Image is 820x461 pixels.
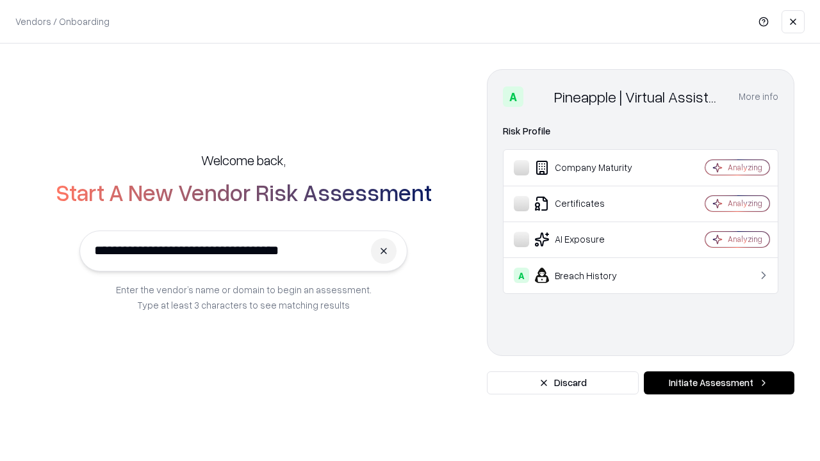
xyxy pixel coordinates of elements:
[514,232,667,247] div: AI Exposure
[503,124,778,139] div: Risk Profile
[201,151,286,169] h5: Welcome back,
[514,196,667,211] div: Certificates
[554,86,723,107] div: Pineapple | Virtual Assistant Agency
[503,86,523,107] div: A
[514,160,667,175] div: Company Maturity
[15,15,110,28] p: Vendors / Onboarding
[487,371,639,394] button: Discard
[739,85,778,108] button: More info
[514,268,667,283] div: Breach History
[728,162,762,173] div: Analyzing
[56,179,432,205] h2: Start A New Vendor Risk Assessment
[116,282,372,312] p: Enter the vendor’s name or domain to begin an assessment. Type at least 3 characters to see match...
[514,268,529,283] div: A
[728,198,762,209] div: Analyzing
[644,371,794,394] button: Initiate Assessment
[529,86,549,107] img: Pineapple | Virtual Assistant Agency
[728,234,762,245] div: Analyzing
